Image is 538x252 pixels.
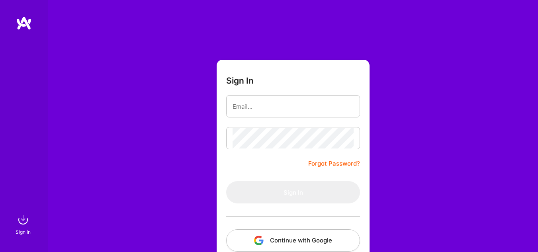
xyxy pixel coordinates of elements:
img: icon [254,236,264,245]
button: Continue with Google [226,229,360,252]
h3: Sign In [226,76,254,86]
img: sign in [15,212,31,228]
img: logo [16,16,32,30]
input: Email... [233,96,354,117]
button: Sign In [226,181,360,203]
a: Forgot Password? [308,159,360,168]
a: sign inSign In [17,212,31,236]
div: Sign In [16,228,31,236]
